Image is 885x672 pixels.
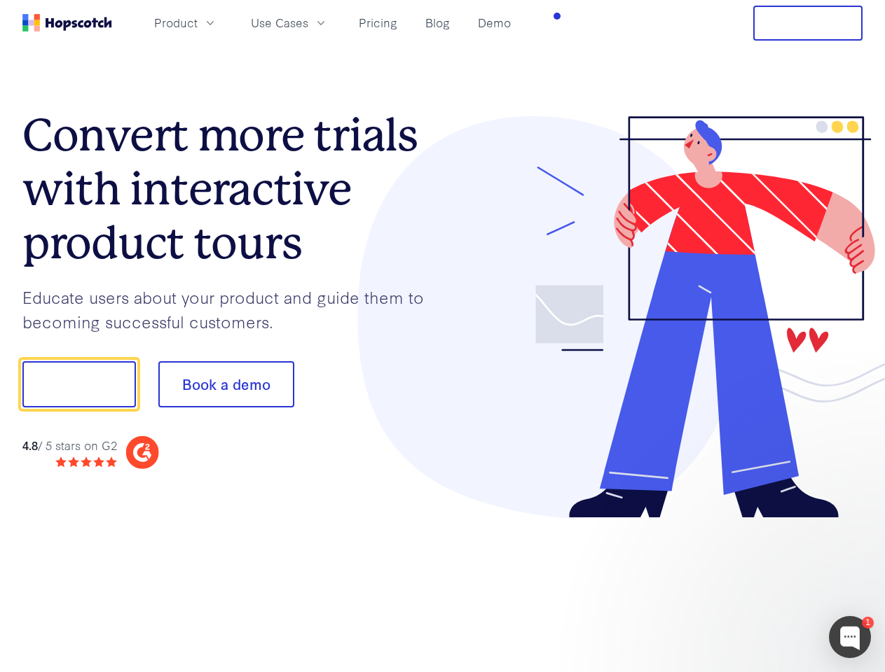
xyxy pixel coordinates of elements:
div: 1 [862,617,874,629]
span: Use Cases [251,14,308,31]
a: Pricing [353,11,403,34]
button: Product [146,11,226,34]
div: / 5 stars on G2 [22,437,117,454]
button: Use Cases [242,11,336,34]
p: Educate users about your product and guide them to becoming successful customers. [22,285,443,333]
a: Home [22,14,112,31]
button: Book a demo [158,361,294,407]
h1: Convert more trials with interactive product tours [22,108,443,269]
button: Show me! [22,361,136,407]
strong: 4.8 [22,437,38,453]
a: Blog [420,11,455,34]
button: Free Trial [753,6,863,41]
span: Product [154,14,198,31]
a: Demo [472,11,516,34]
